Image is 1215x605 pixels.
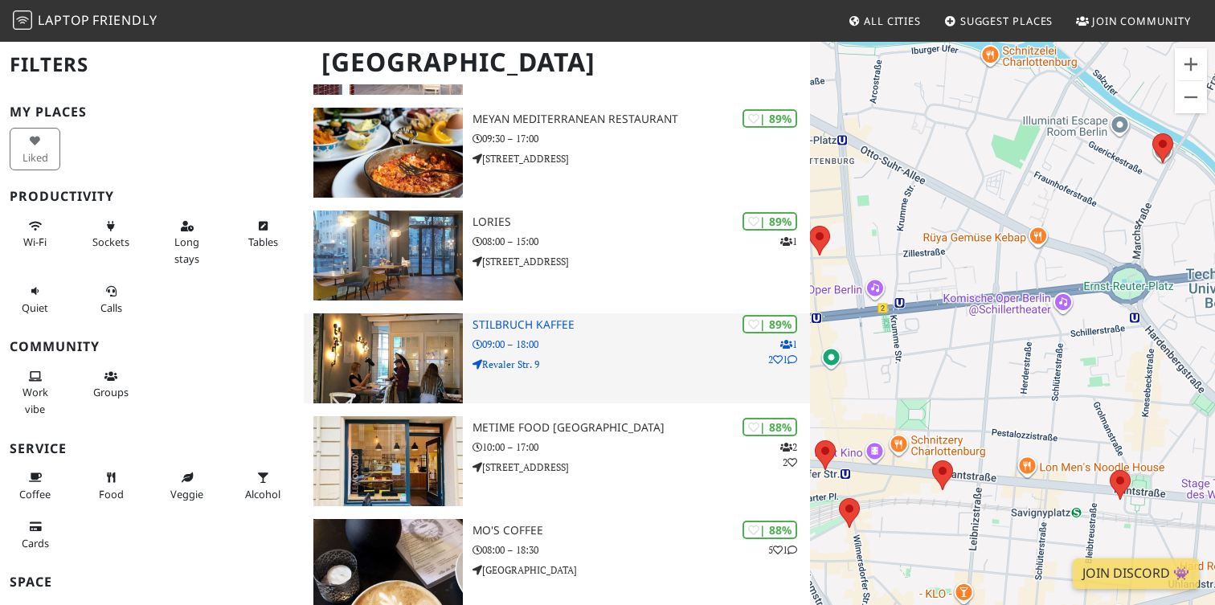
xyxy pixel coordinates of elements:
[768,337,797,367] p: 1 2 1
[86,464,137,507] button: Food
[22,536,49,550] span: Credit cards
[472,460,810,475] p: [STREET_ADDRESS]
[472,112,810,126] h3: Meyan Mediterranean Restaurant
[38,11,90,29] span: Laptop
[238,464,288,507] button: Alcohol
[1175,81,1207,113] button: Zoom arrière
[472,131,810,146] p: 09:30 – 17:00
[86,278,137,321] button: Calls
[238,213,288,255] button: Tables
[780,234,797,249] p: 1
[92,235,129,249] span: Power sockets
[13,10,32,30] img: LaptopFriendly
[162,213,212,272] button: Long stays
[1073,558,1199,589] a: Join Discord 👾
[742,315,797,333] div: | 89%
[170,487,203,501] span: Veggie
[472,318,810,332] h3: Stilbruch Kaffee
[10,189,294,204] h3: Productivity
[472,542,810,558] p: 08:00 – 18:30
[472,357,810,372] p: Revaler Str. 9
[472,421,810,435] h3: metime food [GEOGRAPHIC_DATA]
[1070,6,1197,35] a: Join Community
[1092,14,1191,28] span: Join Community
[472,439,810,455] p: 10:00 – 17:00
[93,385,129,399] span: Group tables
[10,104,294,120] h3: My Places
[10,464,60,507] button: Coffee
[742,521,797,539] div: | 88%
[313,211,463,300] img: Lories
[22,385,48,415] span: People working
[472,562,810,578] p: [GEOGRAPHIC_DATA]
[780,439,797,470] p: 2 2
[10,339,294,354] h3: Community
[960,14,1053,28] span: Suggest Places
[304,416,810,506] a: metime food Berlin | 88% 22 metime food [GEOGRAPHIC_DATA] 10:00 – 17:00 [STREET_ADDRESS]
[472,337,810,352] p: 09:00 – 18:00
[768,542,797,558] p: 5 1
[100,300,122,315] span: Video/audio calls
[742,109,797,128] div: | 89%
[309,40,807,84] h1: [GEOGRAPHIC_DATA]
[841,6,927,35] a: All Cities
[313,313,463,403] img: Stilbruch Kaffee
[162,464,212,507] button: Veggie
[304,313,810,403] a: Stilbruch Kaffee | 89% 121 Stilbruch Kaffee 09:00 – 18:00 Revaler Str. 9
[864,14,921,28] span: All Cities
[10,513,60,556] button: Cards
[472,254,810,269] p: [STREET_ADDRESS]
[86,213,137,255] button: Sockets
[23,235,47,249] span: Stable Wi-Fi
[10,574,294,590] h3: Space
[938,6,1060,35] a: Suggest Places
[472,234,810,249] p: 08:00 – 15:00
[472,151,810,166] p: [STREET_ADDRESS]
[10,278,60,321] button: Quiet
[742,212,797,231] div: | 89%
[10,363,60,422] button: Work vibe
[245,487,280,501] span: Alcohol
[472,524,810,538] h3: Mo's Coffee
[742,418,797,436] div: | 88%
[1175,48,1207,80] button: Zoom avant
[13,7,157,35] a: LaptopFriendly LaptopFriendly
[174,235,199,265] span: Long stays
[86,363,137,406] button: Groups
[472,215,810,229] h3: Lories
[248,235,278,249] span: Work-friendly tables
[99,487,124,501] span: Food
[10,40,294,89] h2: Filters
[22,300,48,315] span: Quiet
[313,416,463,506] img: metime food Berlin
[10,441,294,456] h3: Service
[10,213,60,255] button: Wi-Fi
[304,211,810,300] a: Lories | 89% 1 Lories 08:00 – 15:00 [STREET_ADDRESS]
[304,108,810,198] a: Meyan Mediterranean Restaurant | 89% Meyan Mediterranean Restaurant 09:30 – 17:00 [STREET_ADDRESS]
[313,108,463,198] img: Meyan Mediterranean Restaurant
[19,487,51,501] span: Coffee
[92,11,157,29] span: Friendly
